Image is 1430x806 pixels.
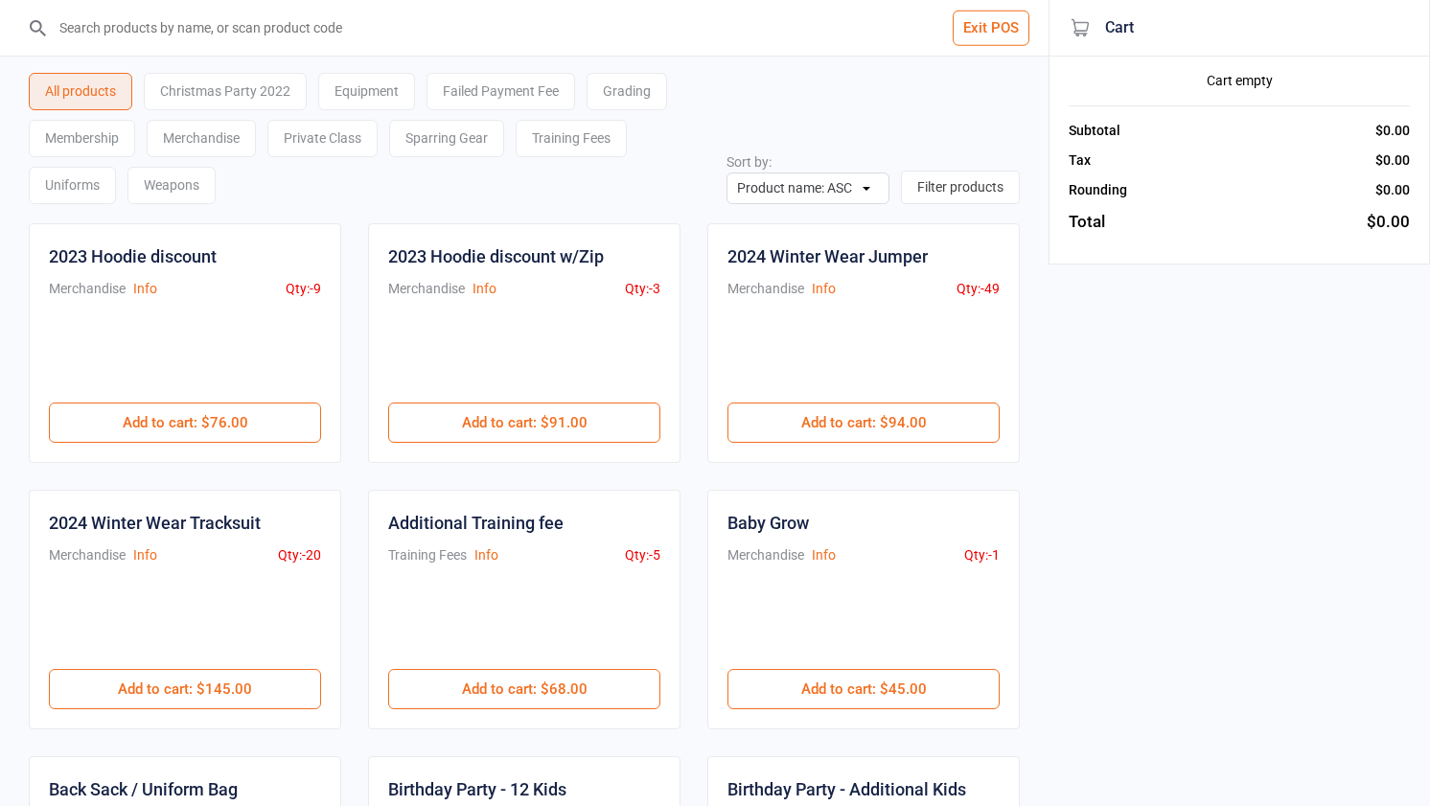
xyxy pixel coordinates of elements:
[133,545,157,565] button: Info
[49,279,126,299] div: Merchandise
[286,279,321,299] div: Qty: -9
[388,776,566,802] div: Birthday Party - 12 Kids
[49,669,321,709] button: Add to cart: $145.00
[267,120,378,157] div: Private Class
[388,403,660,443] button: Add to cart: $91.00
[1375,150,1410,171] div: $0.00
[388,669,660,709] button: Add to cart: $68.00
[388,545,467,565] div: Training Fees
[1375,180,1410,200] div: $0.00
[474,545,498,565] button: Info
[1069,150,1091,171] div: Tax
[812,545,836,565] button: Info
[1375,121,1410,141] div: $0.00
[1069,180,1127,200] div: Rounding
[49,776,238,802] div: Back Sack / Uniform Bag
[318,73,415,110] div: Equipment
[964,545,1000,565] div: Qty: -1
[29,73,132,110] div: All products
[727,510,809,536] div: Baby Grow
[625,279,660,299] div: Qty: -3
[1367,210,1410,235] div: $0.00
[1069,210,1105,235] div: Total
[389,120,504,157] div: Sparring Gear
[388,510,564,536] div: Additional Training fee
[727,403,1000,443] button: Add to cart: $94.00
[473,279,496,299] button: Info
[812,279,836,299] button: Info
[427,73,575,110] div: Failed Payment Fee
[727,279,804,299] div: Merchandise
[133,279,157,299] button: Info
[29,167,116,204] div: Uniforms
[278,545,321,565] div: Qty: -20
[49,243,217,269] div: 2023 Hoodie discount
[727,154,772,170] label: Sort by:
[727,669,1000,709] button: Add to cart: $45.00
[49,545,126,565] div: Merchandise
[727,776,966,802] div: Birthday Party - Additional Kids
[49,510,261,536] div: 2024 Winter Wear Tracksuit
[587,73,667,110] div: Grading
[727,545,804,565] div: Merchandise
[49,403,321,443] button: Add to cart: $76.00
[901,171,1020,204] button: Filter products
[388,279,465,299] div: Merchandise
[727,243,928,269] div: 2024 Winter Wear Jumper
[147,120,256,157] div: Merchandise
[127,167,216,204] div: Weapons
[1069,71,1410,91] div: Cart empty
[144,73,307,110] div: Christmas Party 2022
[516,120,627,157] div: Training Fees
[29,120,135,157] div: Membership
[957,279,1000,299] div: Qty: -49
[388,243,604,269] div: 2023 Hoodie discount w/Zip
[1069,121,1120,141] div: Subtotal
[953,11,1029,46] button: Exit POS
[625,545,660,565] div: Qty: -5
